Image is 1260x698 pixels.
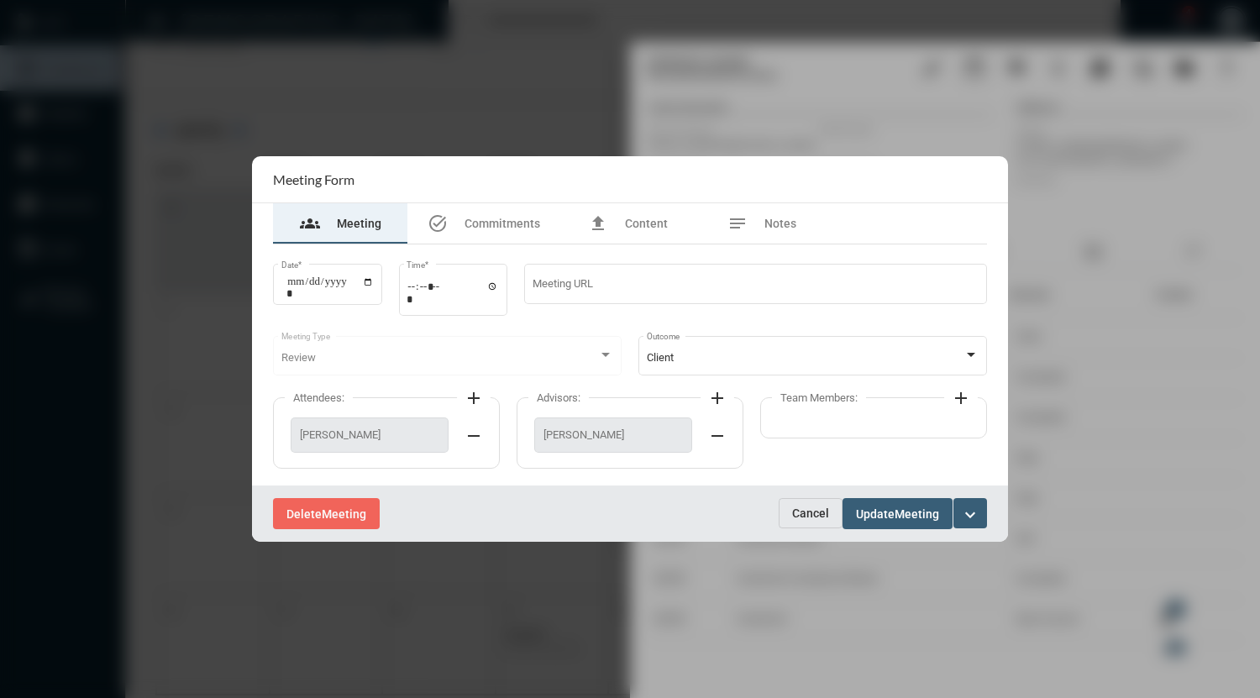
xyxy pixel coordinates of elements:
[285,391,353,404] label: Attendees:
[779,498,843,528] button: Cancel
[895,507,939,521] span: Meeting
[273,171,354,187] h2: Meeting Form
[951,388,971,408] mat-icon: add
[588,213,608,234] mat-icon: file_upload
[707,426,727,446] mat-icon: remove
[960,505,980,525] mat-icon: expand_more
[465,217,540,230] span: Commitments
[764,217,796,230] span: Notes
[281,351,316,364] span: Review
[300,213,320,234] mat-icon: groups
[856,507,895,521] span: Update
[772,391,866,404] label: Team Members:
[843,498,953,529] button: UpdateMeeting
[322,507,366,521] span: Meeting
[792,506,829,520] span: Cancel
[727,213,748,234] mat-icon: notes
[300,428,439,441] span: [PERSON_NAME]
[464,388,484,408] mat-icon: add
[625,217,668,230] span: Content
[464,426,484,446] mat-icon: remove
[273,498,380,529] button: DeleteMeeting
[337,217,381,230] span: Meeting
[707,388,727,408] mat-icon: add
[647,351,674,364] span: Client
[528,391,589,404] label: Advisors:
[543,428,683,441] span: [PERSON_NAME]
[428,213,448,234] mat-icon: task_alt
[286,507,322,521] span: Delete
